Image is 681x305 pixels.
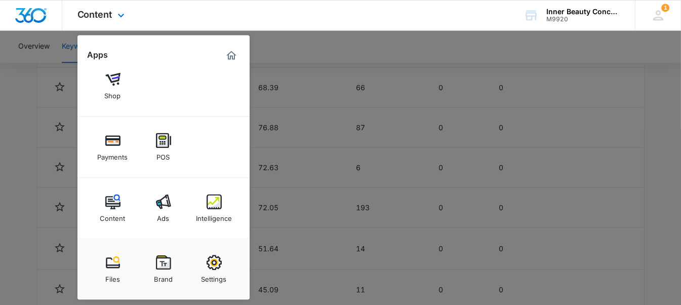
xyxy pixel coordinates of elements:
[195,250,233,288] a: Settings
[94,128,132,166] a: Payments
[94,66,132,105] a: Shop
[223,47,239,63] a: Marketing 360® Dashboard
[144,128,183,166] a: POS
[94,250,132,288] a: Files
[661,4,669,12] span: 1
[661,4,669,12] div: notifications count
[144,189,183,227] a: Ads
[105,87,121,100] div: Shop
[546,16,620,23] div: account id
[154,270,173,283] div: Brand
[157,209,170,222] div: Ads
[195,189,233,227] a: Intelligence
[196,209,232,222] div: Intelligence
[157,148,170,161] div: POS
[202,270,227,283] div: Settings
[77,9,112,20] span: Content
[105,270,120,283] div: Files
[100,209,126,222] div: Content
[546,8,620,16] div: account name
[94,189,132,227] a: Content
[88,50,108,60] h2: Apps
[98,148,128,161] div: Payments
[144,250,183,288] a: Brand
